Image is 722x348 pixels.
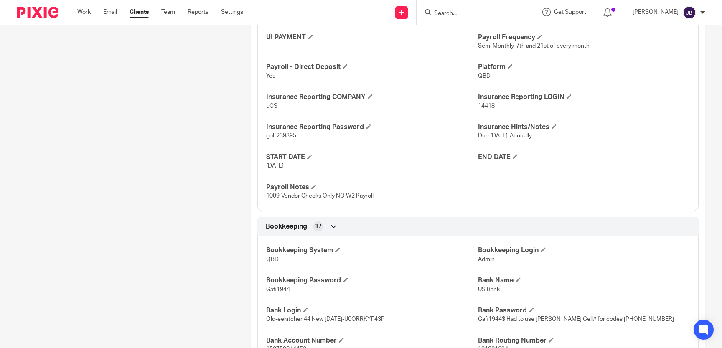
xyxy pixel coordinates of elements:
span: Semi Monthly-7th and 21st of every month [478,43,590,49]
h4: Payroll Frequency [478,33,690,42]
h4: Insurance Reporting COMPANY [266,93,478,102]
h4: Payroll - Direct Deposit [266,63,478,71]
h4: Insurance Reporting Password [266,123,478,132]
h4: Payroll Notes [266,183,478,192]
h4: Insurance Reporting LOGIN [478,93,690,102]
h4: START DATE [266,153,478,162]
span: Gafi1944 [266,287,290,292]
span: 14418 [478,103,495,109]
span: Gafi1944$ Had to use [PERSON_NAME] Cell# for codes [PHONE_NUMBER] [478,316,674,322]
span: QBD [266,257,279,262]
span: Yes [266,73,275,79]
span: QBD [478,73,491,79]
a: Reports [188,8,208,16]
h4: Bookkeeping Login [478,246,690,255]
span: [DATE] [266,163,284,169]
h4: Bank Routing Number [478,336,690,345]
span: Old-eekitchen44 New [DATE]-U0ORRKYF43P [266,316,385,322]
span: Bookkeeping [266,222,307,231]
h4: UI PAYMENT [266,33,478,42]
span: 1099-Vendor Checks Only NO W2 Payroll [266,193,374,199]
img: Pixie [17,7,58,18]
h4: Bank Account Number [266,336,478,345]
h4: Bookkeeping System [266,246,478,255]
input: Search [433,10,508,18]
h4: Bookkeeping Password [266,276,478,285]
span: Get Support [554,9,586,15]
span: Admin [478,257,495,262]
span: golf239395 [266,133,296,139]
h4: Insurance Hints/Notes [478,123,690,132]
p: [PERSON_NAME] [633,8,679,16]
h4: Bank Password [478,306,690,315]
span: Due [DATE]-Annually [478,133,532,139]
img: svg%3E [683,6,696,19]
a: Clients [130,8,149,16]
h4: Platform [478,63,690,71]
h4: Bank Name [478,276,690,285]
span: 17 [315,222,322,231]
h4: Bank Login [266,306,478,315]
span: JCS [266,103,277,109]
a: Email [103,8,117,16]
a: Team [161,8,175,16]
a: Work [77,8,91,16]
span: US Bank [478,287,500,292]
a: Settings [221,8,243,16]
h4: END DATE [478,153,690,162]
